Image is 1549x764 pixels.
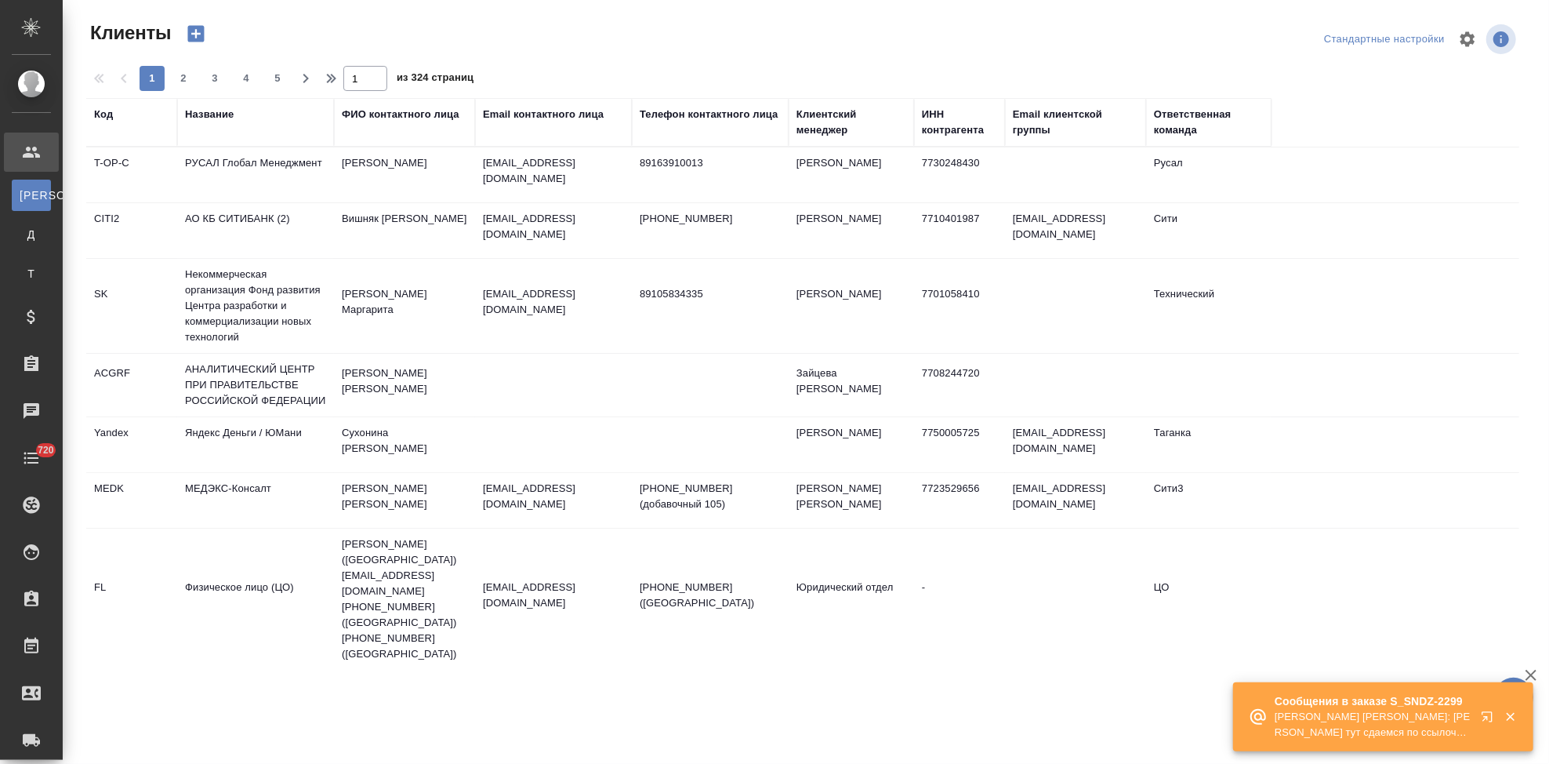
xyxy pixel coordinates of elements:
p: [EMAIL_ADDRESS][DOMAIN_NAME] [483,286,624,318]
td: Русал [1146,147,1271,202]
a: 720 [4,438,59,478]
td: 7750005725 [914,417,1005,472]
td: [PERSON_NAME] [789,417,914,472]
span: из 324 страниц [397,68,473,91]
span: [PERSON_NAME] [20,187,43,203]
td: АНАЛИТИЧЕСКИЙ ЦЕНТР ПРИ ПРАВИТЕЛЬСТВЕ РОССИЙСКОЙ ФЕДЕРАЦИИ [177,354,334,417]
p: [PHONE_NUMBER] ([GEOGRAPHIC_DATA]) [640,580,781,611]
span: 2 [171,71,196,86]
td: Вишняк [PERSON_NAME] [334,203,475,258]
td: 7710401987 [914,203,1005,258]
button: Закрыть [1494,710,1526,724]
button: 5 [265,66,290,91]
span: 720 [28,442,63,458]
div: ИНН контрагента [922,107,997,138]
p: 89163910013 [640,155,781,171]
td: 7723529656 [914,473,1005,528]
p: 89105834335 [640,286,781,302]
td: Физическое лицо (ЦО) [177,572,334,627]
td: - [914,572,1005,627]
td: 7730248430 [914,147,1005,202]
p: Сообщения в заказе S_SNDZ-2299 [1275,693,1471,709]
td: FL [86,572,177,627]
td: Сухонина [PERSON_NAME] [334,417,475,472]
p: [EMAIL_ADDRESS][DOMAIN_NAME] [483,155,624,187]
p: [PHONE_NUMBER] [640,211,781,227]
div: ФИО контактного лица [342,107,459,122]
button: 3 [202,66,227,91]
a: Д [12,219,51,250]
a: Т [12,258,51,289]
span: Посмотреть информацию [1486,24,1519,54]
button: Создать [177,20,215,47]
a: [PERSON_NAME] [12,180,51,211]
td: Некоммерческая организация Фонд развития Центра разработки и коммерциализации новых технологий [177,259,334,353]
td: T-OP-C [86,147,177,202]
td: [PERSON_NAME] ([GEOGRAPHIC_DATA]) [EMAIL_ADDRESS][DOMAIN_NAME] [PHONE_NUMBER] ([GEOGRAPHIC_DATA])... [334,529,475,670]
p: [PERSON_NAME] [PERSON_NAME]: [PERSON_NAME] тут сдаемся по ссылочке: [URL][DOMAIN_NAME] [1275,709,1471,740]
p: [PHONE_NUMBER] (добавочный 105) [640,481,781,512]
span: 5 [265,71,290,86]
td: SK [86,278,177,333]
td: [PERSON_NAME] [789,147,914,202]
span: Т [20,266,43,282]
td: [PERSON_NAME] [334,147,475,202]
td: Сити [1146,203,1271,258]
p: [EMAIL_ADDRESS][DOMAIN_NAME] [483,580,624,611]
td: РУСАЛ Глобал Менеджмент [177,147,334,202]
td: 7708244720 [914,358,1005,413]
td: [PERSON_NAME] [PERSON_NAME] [334,358,475,413]
div: Код [94,107,113,122]
td: [PERSON_NAME] [PERSON_NAME] [334,473,475,528]
td: МЕДЭКС-Консалт [177,473,334,528]
div: Email контактного лица [483,107,604,122]
p: [EMAIL_ADDRESS][DOMAIN_NAME] [483,211,624,242]
span: Д [20,227,43,242]
td: 7701058410 [914,278,1005,333]
div: Клиентский менеджер [796,107,906,138]
td: CITI2 [86,203,177,258]
button: 4 [234,66,259,91]
div: Телефон контактного лица [640,107,778,122]
td: ACGRF [86,358,177,413]
td: ЦО [1146,572,1271,627]
td: [EMAIL_ADDRESS][DOMAIN_NAME] [1005,203,1146,258]
td: Юридический отдел [789,572,914,627]
span: Клиенты [86,20,171,45]
div: split button [1320,27,1449,52]
div: Название [185,107,234,122]
td: [PERSON_NAME] [789,278,914,333]
button: 🙏 [1494,678,1533,717]
td: MEDK [86,473,177,528]
button: 2 [171,66,196,91]
p: [EMAIL_ADDRESS][DOMAIN_NAME] [483,481,624,512]
span: 4 [234,71,259,86]
td: Яндекс Деньги / ЮМани [177,417,334,472]
td: [PERSON_NAME] Маргарита [334,278,475,333]
td: Зайцева [PERSON_NAME] [789,358,914,413]
td: Yandex [86,417,177,472]
td: Технический [1146,278,1271,333]
div: Email клиентской группы [1013,107,1138,138]
td: [PERSON_NAME] [PERSON_NAME] [789,473,914,528]
button: Открыть в новой вкладке [1471,701,1509,739]
td: Таганка [1146,417,1271,472]
td: АО КБ СИТИБАНК (2) [177,203,334,258]
td: [EMAIL_ADDRESS][DOMAIN_NAME] [1005,473,1146,528]
div: Ответственная команда [1154,107,1264,138]
td: [PERSON_NAME] [789,203,914,258]
span: 3 [202,71,227,86]
td: Сити3 [1146,473,1271,528]
span: Настроить таблицу [1449,20,1486,58]
td: [EMAIL_ADDRESS][DOMAIN_NAME] [1005,417,1146,472]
